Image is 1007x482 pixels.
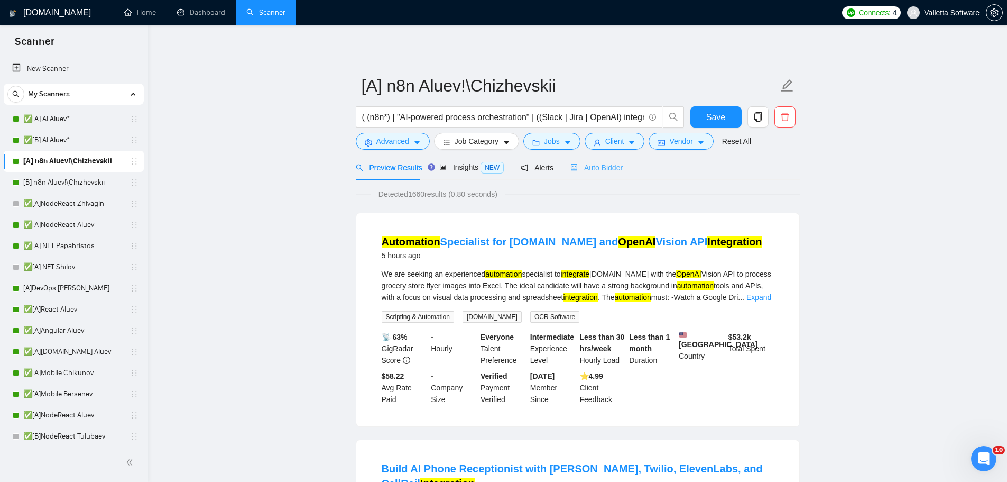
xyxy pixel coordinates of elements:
span: caret-down [503,139,510,147]
button: userClientcaret-down [585,133,645,150]
div: Avg Rate Paid [380,370,429,405]
a: ✅[A]Mobile Bersenev [23,384,124,405]
span: bars [443,139,450,147]
span: search [663,112,683,122]
span: Scanner [6,34,63,56]
span: info-circle [403,357,410,364]
input: Scanner name... [362,72,778,99]
span: holder [130,369,138,377]
span: holder [130,178,138,187]
span: delete [775,112,795,122]
span: My Scanners [28,84,70,105]
span: Jobs [544,135,560,147]
span: Advanced [376,135,409,147]
a: [A] n8n Aluev!\Chizhevskii [23,151,124,172]
b: Everyone [481,333,514,341]
button: copy [747,106,769,128]
a: setting [986,8,1003,17]
div: Talent Preference [478,331,528,366]
b: [DATE] [530,372,555,380]
span: holder [130,157,138,166]
span: holder [130,242,138,250]
a: ✅[A].NET Shilov [23,257,124,278]
span: area-chart [439,163,447,171]
span: OCR Software [530,311,579,323]
mark: integrate [561,270,589,278]
mark: integration [563,293,598,302]
span: search [8,90,24,98]
b: ⭐️ 4.99 [580,372,603,380]
mark: OpenAI [618,236,655,248]
span: Client [605,135,624,147]
a: AutomationSpecialist for [DOMAIN_NAME] andOpenAIVision APIIntegration [382,236,762,248]
span: Scripting & Automation [382,311,454,323]
span: NEW [481,162,504,174]
span: holder [130,263,138,271]
span: [DOMAIN_NAME] [463,311,522,323]
span: caret-down [413,139,421,147]
span: caret-down [564,139,571,147]
mark: Automation [382,236,440,248]
div: Client Feedback [578,370,627,405]
a: New Scanner [12,58,135,79]
span: Connects: [858,7,890,19]
input: Search Freelance Jobs... [362,111,644,124]
span: setting [365,139,372,147]
iframe: Intercom live chat [971,446,996,471]
span: info-circle [649,114,656,121]
a: ✅[A]NodeReact Zhivagin [23,193,124,214]
div: Hourly [429,331,478,366]
b: Less than 1 month [629,333,670,353]
span: robot [570,164,578,171]
button: setting [986,4,1003,21]
div: Duration [627,331,677,366]
span: Preview Results [356,163,422,172]
span: holder [130,305,138,314]
a: ✅[B] AI Aluev* [23,130,124,151]
mark: OpenAI [676,270,701,278]
span: 4 [893,7,897,19]
span: holder [130,390,138,398]
div: Experience Level [528,331,578,366]
button: search [663,106,684,128]
span: Insights [439,163,504,171]
span: copy [748,112,768,122]
div: Country [677,331,726,366]
span: holder [130,136,138,144]
span: Job Category [455,135,498,147]
a: ✅[A]Mobile Chikunov [23,362,124,384]
span: ... [738,293,744,302]
span: holder [130,348,138,356]
div: Member Since [528,370,578,405]
span: holder [130,432,138,441]
button: folderJobscaret-down [523,133,580,150]
a: Reset All [722,135,751,147]
span: holder [130,284,138,293]
div: Hourly Load [578,331,627,366]
b: $58.22 [382,372,404,380]
a: ✅[A]React Aluev [23,299,124,320]
span: Save [706,111,725,124]
span: Alerts [521,163,553,172]
a: ✅[A]NodeReact Aluev [23,214,124,235]
span: user [910,9,917,16]
span: caret-down [697,139,705,147]
div: GigRadar Score [380,331,429,366]
b: Intermediate [530,333,574,341]
span: caret-down [628,139,635,147]
img: upwork-logo.png [847,8,855,17]
span: Detected 1660 results (0.80 seconds) [371,188,505,200]
img: 🇺🇸 [679,331,687,339]
b: [GEOGRAPHIC_DATA] [679,331,758,349]
span: double-left [126,457,136,468]
span: idcard [658,139,665,147]
a: ✅[A]NodeReact Aluev [23,405,124,426]
b: 📡 63% [382,333,408,341]
span: Auto Bidder [570,163,623,172]
div: We are seeking an experienced specialist to [DOMAIN_NAME] with the Vision API to process grocery ... [382,268,774,303]
b: Verified [481,372,507,380]
a: searchScanner [246,8,285,17]
a: ✅[A].NET Papahristos [23,235,124,257]
li: New Scanner [4,58,144,79]
b: - [431,372,433,380]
